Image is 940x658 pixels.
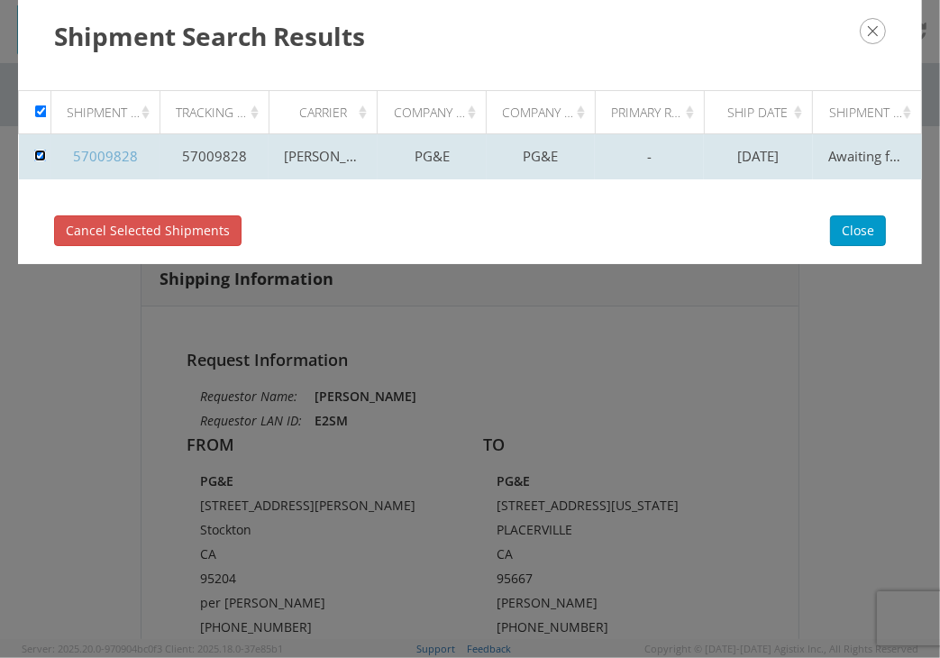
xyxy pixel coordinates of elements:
div: Shipment Status [829,104,916,122]
td: 57009828 [160,134,269,179]
td: PG&E [487,134,596,179]
div: Company From [394,104,480,122]
div: Primary Ref Number [611,104,698,122]
div: Company To [503,104,589,122]
td: PG&E [378,134,487,179]
span: [DATE] [737,147,779,165]
div: Tracking Number [176,104,262,122]
td: - [595,134,704,179]
span: Cancel Selected Shipments [66,222,230,239]
div: Shipment Number [68,104,154,122]
h3: Shipment Search Results [54,18,886,54]
a: 57009828 [73,147,138,165]
td: [PERSON_NAME] [269,134,378,179]
div: Carrier [285,104,371,122]
button: Cancel Selected Shipments [54,215,242,246]
div: Ship Date [720,104,807,122]
button: Close [830,215,886,246]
